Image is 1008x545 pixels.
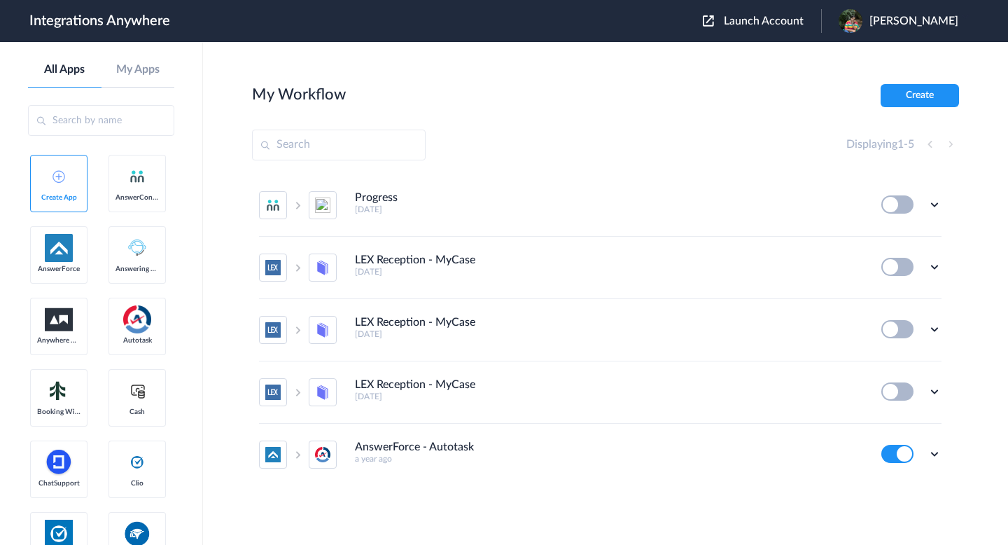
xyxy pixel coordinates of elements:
[129,168,146,185] img: answerconnect-logo.svg
[115,265,159,273] span: Answering Service
[703,15,714,27] img: launch-acct-icon.svg
[115,408,159,416] span: Cash
[37,193,80,202] span: Create App
[355,378,475,392] h4: LEX Reception - MyCase
[45,378,73,403] img: Setmore_Logo.svg
[115,336,159,345] span: Autotask
[355,254,475,267] h4: LEX Reception - MyCase
[839,9,862,33] img: img-9376.jpeg
[703,15,821,28] button: Launch Account
[355,191,398,205] h4: Progress
[45,308,73,331] img: aww.png
[129,454,146,471] img: clio-logo.svg
[355,392,862,401] h5: [DATE]
[37,265,80,273] span: AnswerForce
[37,408,80,416] span: Booking Widget
[28,63,101,76] a: All Apps
[355,454,862,464] h5: a year ago
[355,267,862,277] h5: [DATE]
[45,234,73,262] img: af-app-logo.svg
[123,234,151,262] img: Answering_service.png
[129,382,146,399] img: cash-logo.svg
[45,448,73,476] img: chatsupport-icon.svg
[37,479,80,488] span: ChatSupport
[869,15,958,28] span: [PERSON_NAME]
[115,193,159,202] span: AnswerConnect
[37,336,80,345] span: Anywhere Works
[252,130,426,160] input: Search
[846,138,914,151] h4: Displaying -
[101,63,175,76] a: My Apps
[28,105,174,136] input: Search by name
[115,479,159,488] span: Clio
[355,316,475,329] h4: LEX Reception - MyCase
[52,170,65,183] img: add-icon.svg
[881,84,959,107] button: Create
[355,441,474,454] h4: AnswerForce - Autotask
[355,205,862,214] h5: [DATE]
[355,329,862,339] h5: [DATE]
[908,139,914,150] span: 5
[252,85,346,104] h2: My Workflow
[29,13,170,29] h1: Integrations Anywhere
[897,139,904,150] span: 1
[724,15,804,27] span: Launch Account
[123,305,151,333] img: autotask.png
